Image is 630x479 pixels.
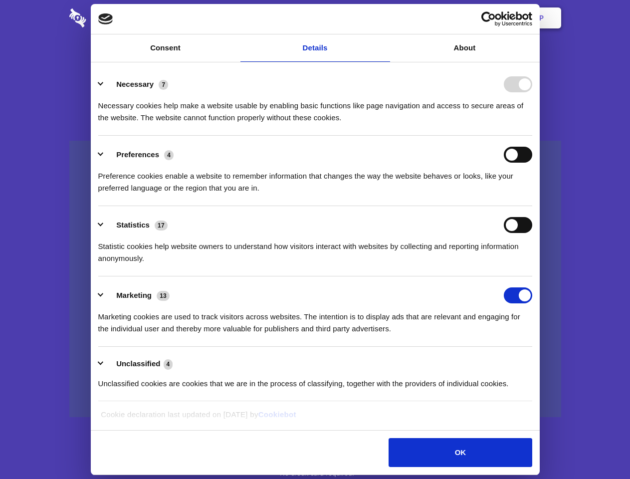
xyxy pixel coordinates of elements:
button: Statistics (17) [98,217,174,233]
iframe: Drift Widget Chat Controller [580,429,618,467]
a: Login [452,2,496,33]
button: OK [389,438,532,467]
div: Cookie declaration last updated on [DATE] by [93,409,537,428]
div: Necessary cookies help make a website usable by enabling basic functions like page navigation and... [98,92,532,124]
button: Necessary (7) [98,76,175,92]
div: Unclassified cookies are cookies that we are in the process of classifying, together with the pro... [98,370,532,390]
a: Cookiebot [258,410,296,419]
span: 17 [155,221,168,231]
div: Statistic cookies help website owners to understand how visitors interact with websites by collec... [98,233,532,264]
img: logo [98,13,113,24]
button: Unclassified (4) [98,358,179,370]
label: Necessary [116,80,154,88]
a: Contact [405,2,450,33]
a: About [390,34,540,62]
a: Consent [91,34,240,62]
button: Marketing (13) [98,287,176,303]
span: 4 [164,359,173,369]
div: Marketing cookies are used to track visitors across websites. The intention is to display ads tha... [98,303,532,335]
a: Details [240,34,390,62]
h4: Auto-redaction of sensitive data, encrypted data sharing and self-destructing private chats. Shar... [69,91,561,124]
span: 7 [159,80,168,90]
label: Marketing [116,291,152,299]
span: 13 [157,291,170,301]
h1: Eliminate Slack Data Loss. [69,45,561,81]
label: Statistics [116,221,150,229]
div: Preference cookies enable a website to remember information that changes the way the website beha... [98,163,532,194]
a: Usercentrics Cookiebot - opens in a new window [445,11,532,26]
span: 4 [164,150,174,160]
a: Pricing [293,2,336,33]
img: logo-wordmark-white-trans-d4663122ce5f474addd5e946df7df03e33cb6a1c49d2221995e7729f52c070b2.svg [69,8,155,27]
a: Wistia video thumbnail [69,141,561,418]
button: Preferences (4) [98,147,180,163]
label: Preferences [116,150,159,159]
